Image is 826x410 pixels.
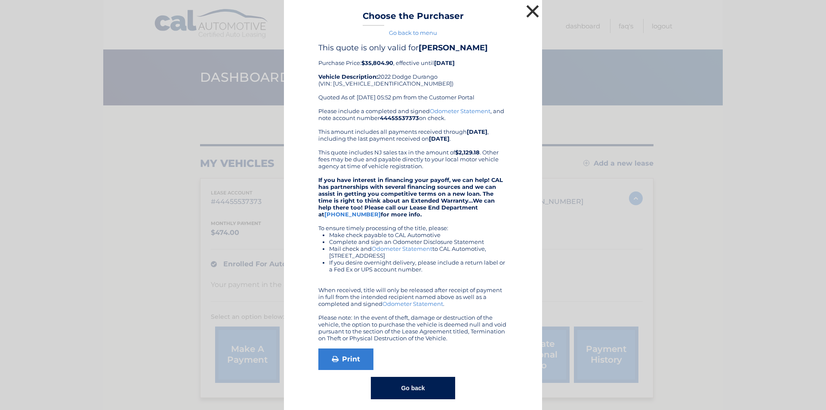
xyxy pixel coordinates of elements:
[430,108,490,114] a: Odometer Statement
[467,128,487,135] b: [DATE]
[389,29,437,36] a: Go back to menu
[318,43,508,108] div: Purchase Price: , effective until 2022 Dodge Durango (VIN: [US_VEHICLE_IDENTIFICATION_NUMBER]) Qu...
[371,377,455,399] button: Go back
[324,211,381,218] a: [PHONE_NUMBER]
[318,73,378,80] strong: Vehicle Description:
[419,43,488,52] b: [PERSON_NAME]
[363,11,464,26] h3: Choose the Purchaser
[329,259,508,273] li: If you desire overnight delivery, please include a return label or a Fed Ex or UPS account number.
[329,238,508,245] li: Complete and sign an Odometer Disclosure Statement
[382,300,443,307] a: Odometer Statement
[455,149,480,156] b: $2,129.18
[429,135,450,142] b: [DATE]
[318,176,503,218] strong: If you have interest in financing your payoff, we can help! CAL has partnerships with several fin...
[329,245,508,259] li: Mail check and to CAL Automotive, [STREET_ADDRESS]
[318,348,373,370] a: Print
[329,231,508,238] li: Make check payable to CAL Automotive
[318,43,508,52] h4: This quote is only valid for
[434,59,455,66] b: [DATE]
[524,3,541,20] button: ×
[361,59,393,66] b: $35,804.90
[372,245,432,252] a: Odometer Statement
[318,108,508,342] div: Please include a completed and signed , and note account number on check. This amount includes al...
[380,114,419,121] b: 44455537373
